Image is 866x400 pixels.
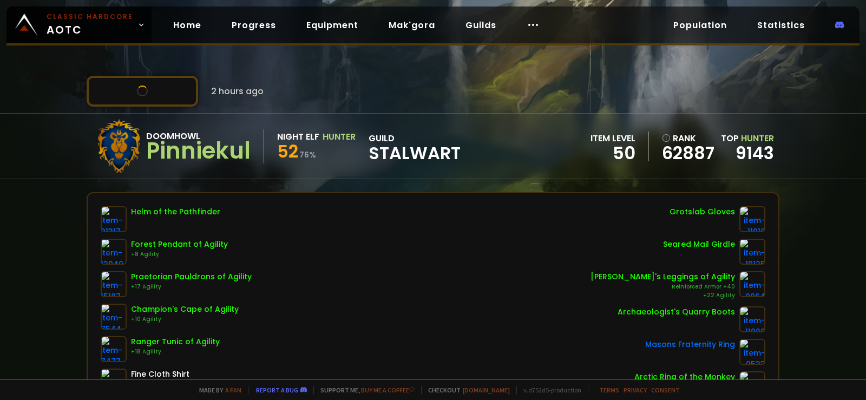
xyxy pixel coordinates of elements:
[47,12,133,22] small: Classic Hardcore
[277,139,298,163] span: 52
[645,339,735,350] div: Masons Fraternity Ring
[101,271,127,297] img: item-15187
[47,12,133,38] span: AOTC
[741,132,774,145] span: Hunter
[739,271,765,297] img: item-9964
[87,76,198,107] button: Scan character
[256,386,298,394] a: Report a bug
[591,271,735,283] div: [PERSON_NAME]'s Leggings of Agility
[131,250,228,259] div: +8 Agility
[165,14,210,36] a: Home
[599,386,619,394] a: Terms
[146,129,251,143] div: Doomhowl
[721,132,774,145] div: Top
[223,14,285,36] a: Progress
[101,336,127,362] img: item-7477
[739,306,765,332] img: item-11908
[618,306,735,318] div: Archaeologist's Quarry Boots
[101,304,127,330] img: item-7544
[516,386,581,394] span: v. d752d5 - production
[131,239,228,250] div: Forest Pendant of Agility
[299,149,316,160] small: 76 %
[662,132,714,145] div: rank
[323,130,356,143] div: Hunter
[739,206,765,232] img: item-11918
[131,336,220,347] div: Ranger Tunic of Agility
[101,206,127,232] img: item-21317
[146,143,251,159] div: Pinniekul
[736,141,774,165] a: 9143
[101,239,127,265] img: item-12040
[749,14,813,36] a: Statistics
[193,386,241,394] span: Made by
[662,145,714,161] a: 62887
[591,291,735,300] div: +22 Agility
[369,132,461,161] div: guild
[211,84,264,98] span: 2 hours ago
[131,369,189,380] div: Fine Cloth Shirt
[670,206,735,218] div: Grotslab Gloves
[651,386,680,394] a: Consent
[591,283,735,291] div: Reinforced Armor +40
[369,145,461,161] span: Stalwart
[277,130,319,143] div: Night Elf
[591,145,635,161] div: 50
[361,386,415,394] a: Buy me a coffee
[421,386,510,394] span: Checkout
[463,386,510,394] a: [DOMAIN_NAME]
[131,206,220,218] div: Helm of the Pathfinder
[739,339,765,365] img: item-9533
[457,14,505,36] a: Guilds
[739,239,765,265] img: item-19125
[663,239,735,250] div: Seared Mail Girdle
[131,304,239,315] div: Champion's Cape of Agility
[131,283,252,291] div: +17 Agility
[380,14,444,36] a: Mak'gora
[298,14,367,36] a: Equipment
[225,386,241,394] a: a fan
[591,132,635,145] div: item level
[634,371,735,383] div: Arctic Ring of the Monkey
[313,386,415,394] span: Support me,
[131,315,239,324] div: +10 Agility
[624,386,647,394] a: Privacy
[6,6,152,43] a: Classic HardcoreAOTC
[131,347,220,356] div: +18 Agility
[131,271,252,283] div: Praetorian Pauldrons of Agility
[665,14,736,36] a: Population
